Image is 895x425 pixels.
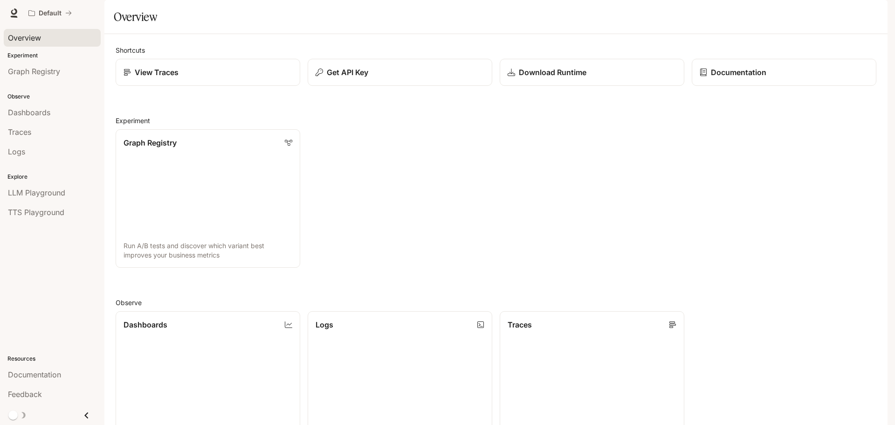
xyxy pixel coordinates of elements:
button: Get API Key [308,59,492,86]
p: Dashboards [124,319,167,330]
p: Download Runtime [519,67,586,78]
a: Documentation [692,59,876,86]
a: Download Runtime [500,59,684,86]
a: View Traces [116,59,300,86]
p: Default [39,9,62,17]
a: Graph RegistryRun A/B tests and discover which variant best improves your business metrics [116,129,300,268]
h1: Overview [114,7,157,26]
p: Run A/B tests and discover which variant best improves your business metrics [124,241,292,260]
h2: Experiment [116,116,876,125]
h2: Shortcuts [116,45,876,55]
p: Documentation [711,67,766,78]
h2: Observe [116,298,876,307]
p: Traces [508,319,532,330]
button: All workspaces [24,4,76,22]
p: Graph Registry [124,137,177,148]
p: View Traces [135,67,179,78]
p: Logs [316,319,333,330]
p: Get API Key [327,67,368,78]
